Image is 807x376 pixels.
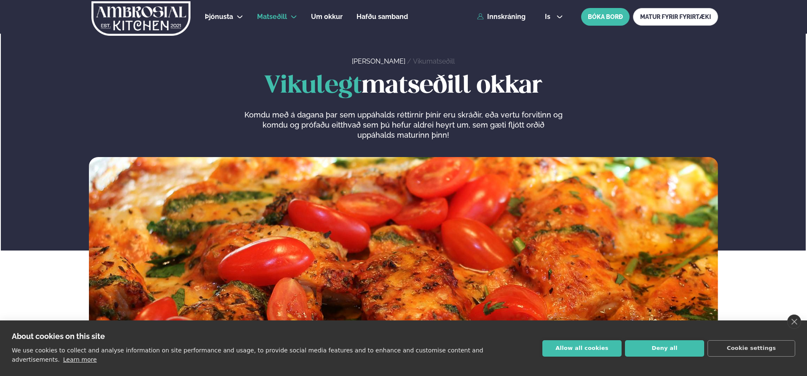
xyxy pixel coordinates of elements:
span: Um okkur [311,13,343,21]
button: Cookie settings [708,340,795,357]
a: Um okkur [311,12,343,22]
p: We use cookies to collect and analyse information on site performance and usage, to provide socia... [12,347,483,363]
a: Learn more [63,356,97,363]
a: Vikumatseðill [413,57,455,65]
strong: About cookies on this site [12,332,105,341]
button: Allow all cookies [542,340,622,357]
span: is [545,13,553,20]
h1: matseðill okkar [89,73,718,100]
button: Deny all [625,340,704,357]
a: MATUR FYRIR FYRIRTÆKI [633,8,718,26]
a: Hafðu samband [357,12,408,22]
span: Matseðill [257,13,287,21]
button: is [538,13,570,20]
a: close [787,315,801,329]
img: logo [91,1,191,36]
span: Þjónusta [205,13,233,21]
a: Matseðill [257,12,287,22]
p: Komdu með á dagana þar sem uppáhalds réttirnir þínir eru skráðir, eða vertu forvitinn og komdu og... [244,110,563,140]
a: [PERSON_NAME] [352,57,405,65]
span: Vikulegt [264,75,362,98]
a: Þjónusta [205,12,233,22]
button: BÓKA BORÐ [581,8,630,26]
span: Hafðu samband [357,13,408,21]
img: image alt [89,157,718,373]
a: Innskráning [477,13,525,21]
span: / [407,57,413,65]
